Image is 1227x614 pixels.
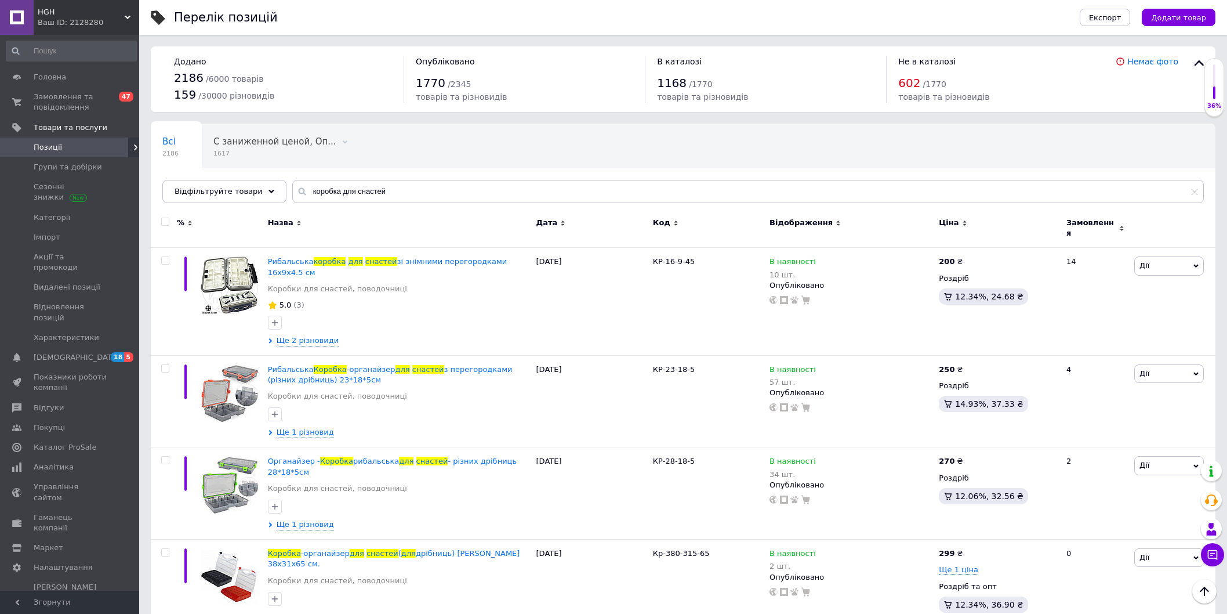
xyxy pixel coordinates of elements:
span: 18 [111,352,124,362]
span: Додати товар [1151,13,1206,22]
span: Покупці [34,422,65,433]
span: снастей [365,257,397,266]
span: для [399,457,413,465]
span: КР-23-18-5 [653,365,695,374]
span: Ціна [939,218,959,228]
span: % [177,218,184,228]
span: 2186 [162,149,179,158]
b: 200 [939,257,954,266]
span: Імпорт [34,232,60,243]
span: / 1770 [689,80,712,89]
div: Роздріб та опт [939,582,1057,592]
div: 14 [1059,248,1131,355]
img: Рыболовная коробка для снастей со съемными перегородками 16x9x4.5 см "HGH" [201,257,259,315]
span: В наявності [769,257,816,269]
span: Управління сайтом [34,482,107,503]
span: Налаштування [34,562,93,573]
span: Показники роботи компанії [34,372,107,393]
span: 5.0 [279,301,292,309]
input: Пошук [6,41,137,62]
span: Не в каталозі [898,57,956,66]
span: Сезонні знижки [34,182,107,203]
span: товарів та різновидів [898,92,989,102]
span: Опубліковано [416,57,475,66]
span: Органайзер - [268,457,320,465]
a: Немає фото [1127,57,1178,66]
span: з перегородками (різних дрібниць) 23*18*5см [268,365,513,384]
button: Додати товар [1142,9,1215,26]
b: 299 [939,549,954,558]
span: Аналітика [34,462,74,472]
span: В наявності [769,549,816,561]
div: 36% [1205,102,1224,110]
button: Експорт [1080,9,1131,26]
span: 2186 [174,71,204,85]
b: 250 [939,365,954,374]
span: - різних дрібниць 28*18*5см [268,457,517,476]
span: HGH [38,7,125,17]
span: Каталог ProSale [34,442,96,453]
span: Групи та добірки [34,162,102,172]
span: Експорт [1089,13,1121,22]
div: Опубліковано [769,480,933,490]
div: Опубліковано [769,280,933,291]
span: / 1770 [923,80,946,89]
span: товарів та різновидів [657,92,748,102]
button: Чат з покупцем [1201,543,1224,566]
span: коробка [314,257,346,266]
div: Ваш ID: 2128280 [38,17,139,28]
span: Акції та промокоди [34,252,107,273]
span: 602 [898,76,920,90]
span: Характеристики [34,333,99,343]
span: Гаманець компанії [34,512,107,533]
a: Коробки для снастей, поводочниці [268,391,407,402]
div: [DATE] [533,447,650,540]
span: для [349,257,363,266]
span: Дії [1139,553,1149,562]
span: Дії [1139,461,1149,469]
span: Рибальська [268,257,314,266]
div: 10 шт. [769,270,816,279]
span: 12.06%, 32.56 ₴ [955,492,1023,501]
div: С заниженной ценой, Опубликованные [202,124,360,168]
span: В наявності [769,457,816,469]
a: Рибальськакоробкадляснастейзі знімними перегородками 16x9x4.5 см [268,257,507,276]
a: Коробка-органайзердляснастей(длядрібниць) [PERSON_NAME] 38х31х65 см. [268,549,520,568]
span: [DEMOGRAPHIC_DATA] [34,352,119,363]
span: КР-16-9-45 [653,257,695,266]
span: Відфільтруйте товари [175,187,263,196]
div: Роздріб [939,381,1057,391]
input: Пошук по назві позиції, артикулу і пошуковим запитам [292,180,1204,203]
span: 159 [174,88,196,102]
span: Відгуки [34,403,64,413]
div: 34 шт. [769,470,816,479]
span: Назва [268,218,293,228]
span: рибальська [353,457,399,465]
span: Відображення [769,218,833,228]
span: С заниженной ценой, Оп... [213,136,336,147]
div: Опубліковано [769,388,933,398]
span: Замовлення та повідомлення [34,92,107,113]
div: Роздріб [939,473,1057,483]
div: ₴ [939,456,963,467]
div: Опубліковано [769,572,933,583]
a: Коробки для снастей, поводочниці [268,576,407,586]
span: Коробка [314,365,347,374]
span: 1770 [416,76,445,90]
span: (3) [293,301,304,309]
span: для [395,365,410,374]
span: / 30000 різновидів [198,91,274,100]
a: Органайзер -Коробкарибальськадляснастей- різних дрібниць 28*18*5см [268,457,517,476]
span: 1617 [213,149,336,158]
a: Коробки для снастей, поводочниці [268,483,407,494]
span: / 2345 [448,80,471,89]
span: Код [653,218,670,228]
span: Позиції [34,142,62,153]
div: ₴ [939,364,963,375]
span: Ще 1 ціна [939,565,978,575]
span: Ще 2 різновиди [277,335,339,346]
a: Коробки для снастей, поводочниці [268,284,407,294]
span: Видалені позиції [34,282,100,292]
span: снастей [412,365,444,374]
span: Головна [34,72,66,82]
